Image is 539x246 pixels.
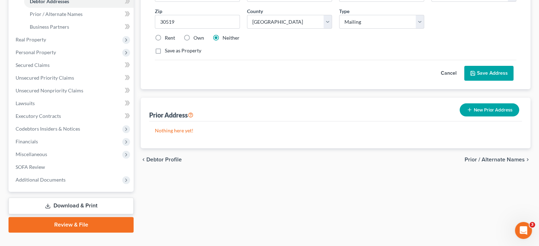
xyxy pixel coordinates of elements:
[223,34,240,41] label: Neither
[155,8,162,14] span: Zip
[9,217,134,233] a: Review & File
[16,126,80,132] span: Codebtors Insiders & Notices
[9,198,134,214] a: Download & Print
[16,164,45,170] span: SOFA Review
[247,8,263,14] span: County
[141,157,182,162] button: chevron_left Debtor Profile
[10,97,134,110] a: Lawsuits
[165,47,201,54] label: Save as Property
[16,75,74,81] span: Unsecured Priority Claims
[465,157,530,162] button: Prior / Alternate Names chevron_right
[465,157,525,162] span: Prior / Alternate Names
[24,8,134,21] a: Prior / Alternate Names
[10,161,134,173] a: SOFA Review
[16,177,66,183] span: Additional Documents
[16,87,83,93] span: Unsecured Nonpriority Claims
[460,103,519,116] button: New Prior Address
[464,66,513,81] button: Save Address
[10,110,134,122] a: Executory Contracts
[146,157,182,162] span: Debtor Profile
[16,62,50,68] span: Secured Claims
[10,59,134,71] a: Secured Claims
[339,7,349,15] label: Type
[16,100,35,106] span: Lawsuits
[24,21,134,33] a: Business Partners
[16,36,46,42] span: Real Property
[155,127,516,134] p: Nothing here yet!
[30,11,83,17] span: Prior / Alternate Names
[16,113,61,119] span: Executory Contracts
[10,71,134,84] a: Unsecured Priority Claims
[433,66,464,80] button: Cancel
[16,151,47,157] span: Miscellaneous
[529,222,535,228] span: 3
[155,15,240,29] input: XXXXX
[165,34,175,41] label: Rent
[30,24,69,30] span: Business Partners
[193,34,204,41] label: Own
[515,222,532,239] iframe: Intercom live chat
[16,49,56,55] span: Personal Property
[10,84,134,97] a: Unsecured Nonpriority Claims
[149,111,193,119] div: Prior Address
[141,157,146,162] i: chevron_left
[525,157,530,162] i: chevron_right
[16,138,38,144] span: Financials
